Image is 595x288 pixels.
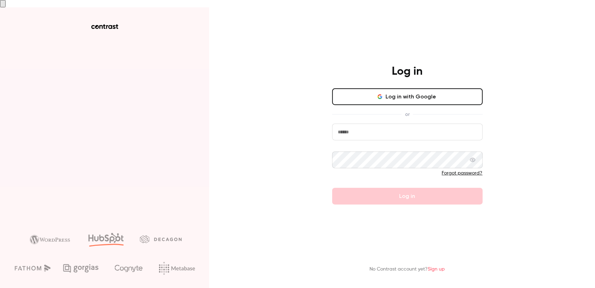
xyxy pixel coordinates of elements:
img: decagon [140,235,182,243]
button: Log in with Google [332,88,483,105]
span: or [402,111,413,118]
p: No Contrast account yet? [370,266,445,273]
a: Sign up [428,267,445,272]
h4: Log in [392,65,423,79]
a: Forgot password? [442,171,483,176]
